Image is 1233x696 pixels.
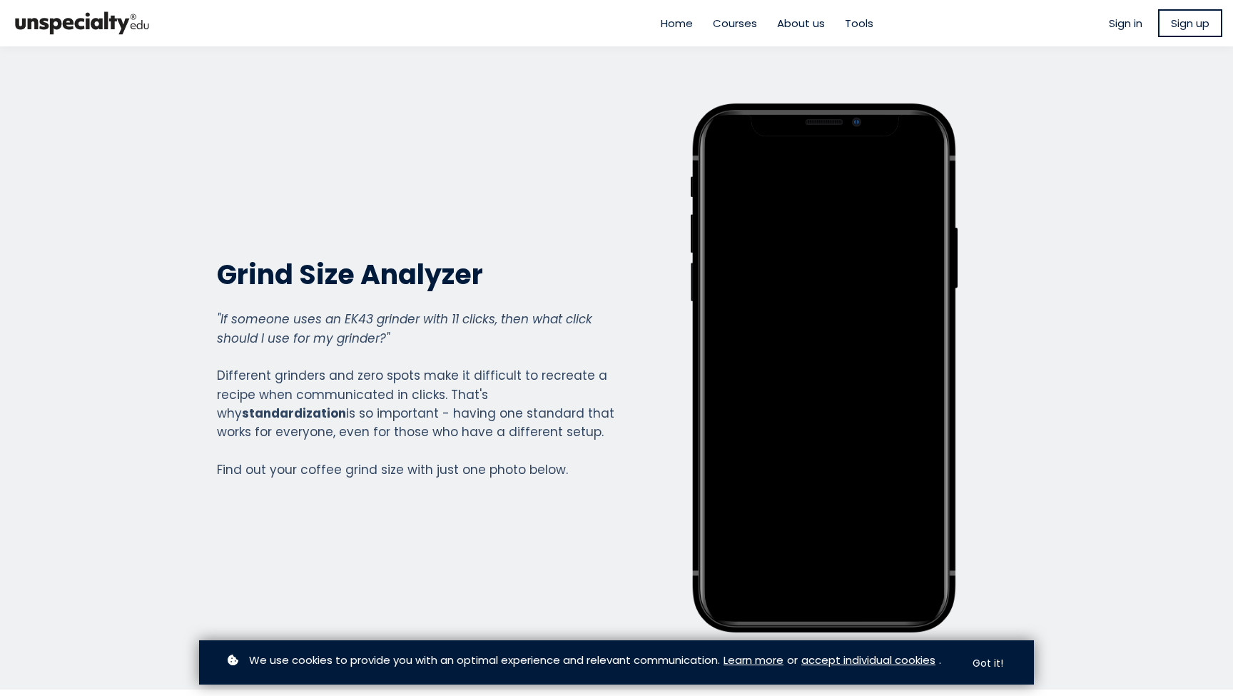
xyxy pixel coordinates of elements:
strong: standardization [242,405,346,422]
button: Got it! [960,650,1016,677]
span: We use cookies to provide you with an optimal experience and relevant communication. [249,652,720,668]
em: "If someone uses an EK43 grinder with 11 clicks, then what click should I use for my grinder?" [217,311,592,346]
img: bc390a18feecddb333977e298b3a00a1.png [11,6,153,41]
a: Courses [713,15,757,31]
div: Different grinders and zero spots make it difficult to recreate a recipe when communicated in cli... [217,310,615,479]
a: accept individual cookies [801,652,935,668]
a: Sign up [1158,9,1222,37]
h2: Grind Size Analyzer [217,257,615,292]
a: Learn more [724,652,783,668]
a: About us [777,15,825,31]
p: or . [224,652,952,668]
a: Tools [845,15,873,31]
a: Home [661,15,693,31]
span: Sign up [1171,15,1209,31]
a: Sign in [1109,15,1142,31]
